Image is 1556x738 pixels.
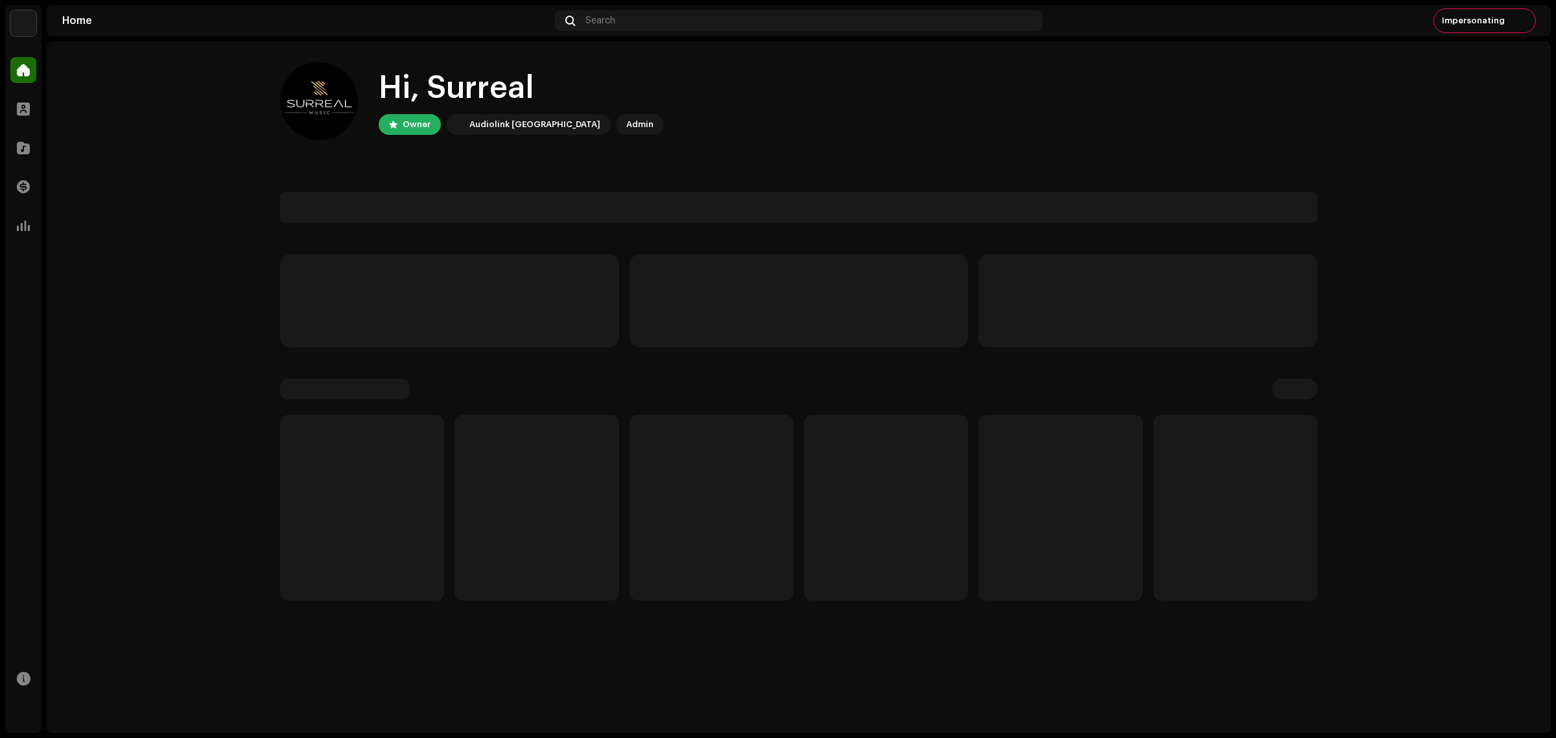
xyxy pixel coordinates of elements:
[10,10,36,36] img: 730b9dfe-18b5-4111-b483-f30b0c182d82
[1513,10,1533,31] img: 2ca15bd5-1484-43e3-bc14-622fe0b2c3fc
[585,16,615,26] span: Search
[379,67,664,109] div: Hi, Surreal
[280,62,358,140] img: 2ca15bd5-1484-43e3-bc14-622fe0b2c3fc
[403,117,430,132] div: Owner
[469,117,600,132] div: Audiolink [GEOGRAPHIC_DATA]
[62,16,550,26] div: Home
[449,117,464,132] img: 730b9dfe-18b5-4111-b483-f30b0c182d82
[1442,16,1505,26] span: Impersonating
[626,117,654,132] div: Admin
